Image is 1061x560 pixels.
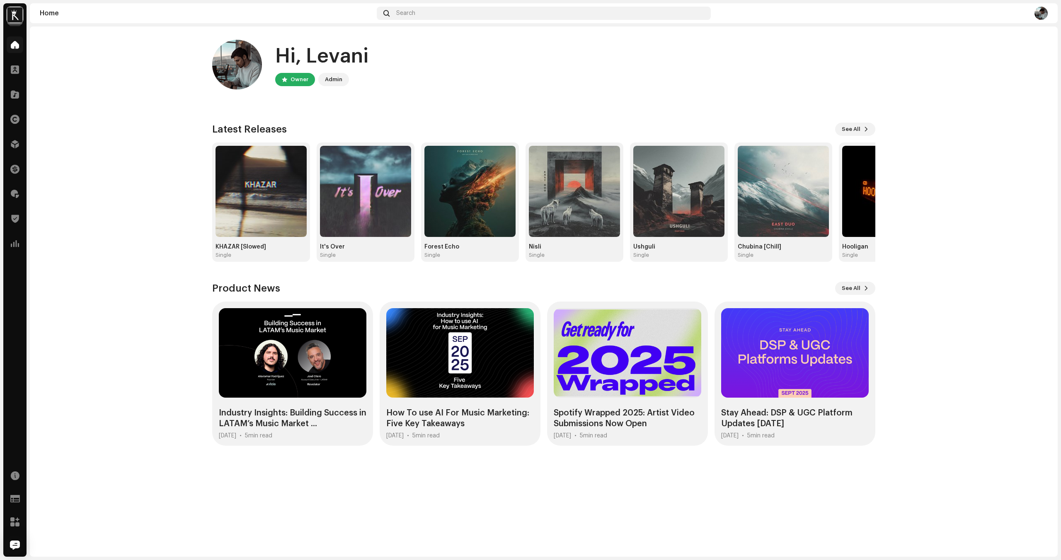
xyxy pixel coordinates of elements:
[407,432,409,439] div: •
[216,252,231,258] div: Single
[529,244,620,250] div: Nisli
[554,432,571,439] div: [DATE]
[396,10,415,17] span: Search
[245,432,272,439] div: 5
[216,146,307,237] img: cceccee9-e606-4035-8ebc-40681c5ca725
[240,432,242,439] div: •
[416,433,440,439] span: min read
[842,146,933,237] img: 308ab0ab-6e77-40aa-9f59-535100b89601
[320,244,411,250] div: It's Over
[721,408,869,429] div: Stay Ahead: DSP & UGC Platform Updates [DATE]
[738,146,829,237] img: c02ae051-2a25-48d1-bc44-aa93f1dba917
[721,432,739,439] div: [DATE]
[842,280,860,297] span: See All
[580,432,607,439] div: 5
[554,408,701,429] div: Spotify Wrapped 2025: Artist Video Submissions Now Open
[842,244,933,250] div: Hooligan
[835,123,875,136] button: See All
[219,408,366,429] div: Industry Insights: Building Success in LATAM’s Music Market ...
[291,75,308,84] div: Owner
[275,43,368,70] div: Hi, Levani
[842,121,860,138] span: See All
[40,10,373,17] div: Home
[212,282,280,295] h3: Product News
[320,146,411,237] img: 9411ba06-0883-4c12-85ed-3571cefd365f
[212,40,262,89] img: e7e1c77d-7ac2-4e23-a9aa-5e1bb7bb2ada
[424,146,516,237] img: 38804214-92dc-44cc-9406-b171dd1db15f
[386,432,404,439] div: [DATE]
[424,252,440,258] div: Single
[574,432,577,439] div: •
[248,433,272,439] span: min read
[529,146,620,237] img: 1ea28496-abca-4d7a-bdc7-86e3f8c147f3
[738,252,753,258] div: Single
[320,252,336,258] div: Single
[583,433,607,439] span: min read
[842,252,858,258] div: Single
[633,252,649,258] div: Single
[424,244,516,250] div: Forest Echo
[742,432,744,439] div: •
[747,432,775,439] div: 5
[219,432,236,439] div: [DATE]
[835,282,875,295] button: See All
[412,432,440,439] div: 5
[386,408,534,429] div: How To use AI For Music Marketing: Five Key Takeaways
[1034,7,1048,20] img: e7e1c77d-7ac2-4e23-a9aa-5e1bb7bb2ada
[216,244,307,250] div: KHAZAR [Slowed]
[738,244,829,250] div: Chubina [Chill]
[751,433,775,439] span: min read
[529,252,545,258] div: Single
[7,7,23,23] img: e9e70cf3-c49a-424f-98c5-fab0222053be
[633,146,724,237] img: 6b7c873d-9dd1-4870-a601-b7a01f3fbd16
[5,535,25,555] div: Open Intercom Messenger
[325,75,342,84] div: Admin
[633,244,724,250] div: Ushguli
[212,123,287,136] h3: Latest Releases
